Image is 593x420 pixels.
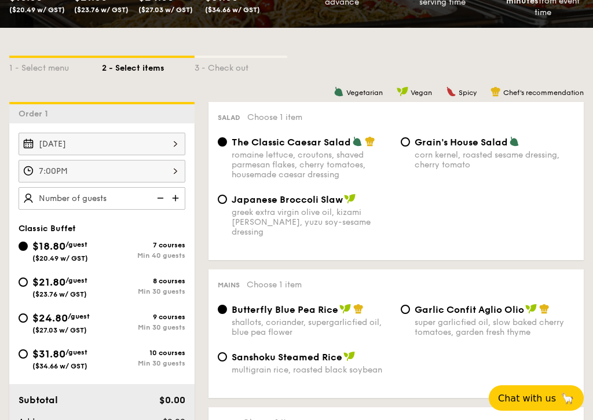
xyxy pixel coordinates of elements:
div: 8 courses [102,277,185,285]
span: Salad [218,114,240,122]
input: $24.80/guest($27.03 w/ GST)9 coursesMin 30 guests [19,313,28,323]
input: Sanshoku Steamed Ricemultigrain rice, roasted black soybean [218,352,227,361]
span: ($27.03 w/ GST) [138,6,193,14]
input: $18.80/guest($20.49 w/ GST)7 coursesMin 40 guests [19,242,28,251]
img: icon-add.58712e84.svg [168,187,185,209]
span: Vegetarian [346,89,383,97]
img: icon-vegan.f8ff3823.svg [343,351,355,361]
img: icon-chef-hat.a58ddaea.svg [365,136,375,147]
input: The Classic Caesar Saladromaine lettuce, croutons, shaved parmesan flakes, cherry tomatoes, house... [218,137,227,147]
img: icon-reduce.1d2dbef1.svg [151,187,168,209]
div: super garlicfied oil, slow baked cherry tomatoes, garden fresh thyme [415,317,574,337]
img: icon-vegan.f8ff3823.svg [344,193,356,204]
div: 7 courses [102,241,185,249]
span: Order 1 [19,109,53,119]
span: 🦙 [561,392,574,405]
span: Grain's House Salad [415,137,508,148]
span: /guest [65,348,87,356]
span: $24.80 [32,312,68,324]
span: Mains [218,281,240,289]
div: 10 courses [102,349,185,357]
span: $31.80 [32,348,65,360]
span: $0.00 [159,395,185,406]
input: $31.80/guest($34.66 w/ GST)10 coursesMin 30 guests [19,349,28,359]
span: Choose 1 item [247,280,302,290]
input: Grain's House Saladcorn kernel, roasted sesame dressing, cherry tomato [401,137,410,147]
input: Event date [19,133,185,155]
span: Classic Buffet [19,224,76,233]
div: 3 - Check out [195,58,287,74]
img: icon-vegetarian.fe4039eb.svg [509,136,519,147]
div: Min 30 guests [102,359,185,367]
div: 1 - Select menu [9,58,102,74]
span: ($34.66 w/ GST) [205,6,260,14]
img: icon-chef-hat.a58ddaea.svg [490,86,501,97]
span: Japanese Broccoli Slaw [232,194,343,205]
img: icon-vegan.f8ff3823.svg [525,304,537,314]
span: Sanshoku Steamed Rice [232,352,342,363]
span: /guest [65,240,87,249]
img: icon-spicy.37a8142b.svg [446,86,456,97]
img: icon-vegan.f8ff3823.svg [339,304,351,314]
div: 2 - Select items [102,58,195,74]
div: Min 30 guests [102,287,185,295]
span: The Classic Caesar Salad [232,137,351,148]
img: icon-vegan.f8ff3823.svg [397,86,408,97]
span: Garlic Confit Aglio Olio [415,304,524,315]
span: Butterfly Blue Pea Rice [232,304,338,315]
span: ($34.66 w/ GST) [32,362,87,370]
span: $18.80 [32,240,65,253]
span: $21.80 [32,276,65,288]
span: Subtotal [19,395,58,406]
span: /guest [65,276,87,284]
div: romaine lettuce, croutons, shaved parmesan flakes, cherry tomatoes, housemade caesar dressing [232,150,391,180]
span: Choose 1 item [247,112,302,122]
span: ($27.03 w/ GST) [32,326,87,334]
span: Chef's recommendation [503,89,584,97]
img: icon-vegetarian.fe4039eb.svg [352,136,363,147]
input: Number of guests [19,187,185,210]
input: Butterfly Blue Pea Riceshallots, coriander, supergarlicfied oil, blue pea flower [218,305,227,314]
input: Japanese Broccoli Slawgreek extra virgin olive oil, kizami [PERSON_NAME], yuzu soy-sesame dressing [218,195,227,204]
div: Min 40 guests [102,251,185,260]
div: shallots, coriander, supergarlicfied oil, blue pea flower [232,317,391,337]
div: multigrain rice, roasted black soybean [232,365,391,375]
div: Min 30 guests [102,323,185,331]
span: Chat with us [498,393,556,404]
span: Vegan [411,89,432,97]
div: greek extra virgin olive oil, kizami [PERSON_NAME], yuzu soy-sesame dressing [232,207,391,237]
span: ($20.49 w/ GST) [9,6,65,14]
span: Spicy [459,89,477,97]
span: ($23.76 w/ GST) [74,6,129,14]
span: /guest [68,312,90,320]
button: Chat with us🦙 [489,385,584,411]
img: icon-chef-hat.a58ddaea.svg [539,304,550,314]
span: ($23.76 w/ GST) [32,290,87,298]
div: corn kernel, roasted sesame dressing, cherry tomato [415,150,574,170]
span: ($20.49 w/ GST) [32,254,88,262]
div: 9 courses [102,313,185,321]
input: Garlic Confit Aglio Oliosuper garlicfied oil, slow baked cherry tomatoes, garden fresh thyme [401,305,410,314]
img: icon-chef-hat.a58ddaea.svg [353,304,364,314]
img: icon-vegetarian.fe4039eb.svg [334,86,344,97]
input: $21.80/guest($23.76 w/ GST)8 coursesMin 30 guests [19,277,28,287]
input: Event time [19,160,185,182]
